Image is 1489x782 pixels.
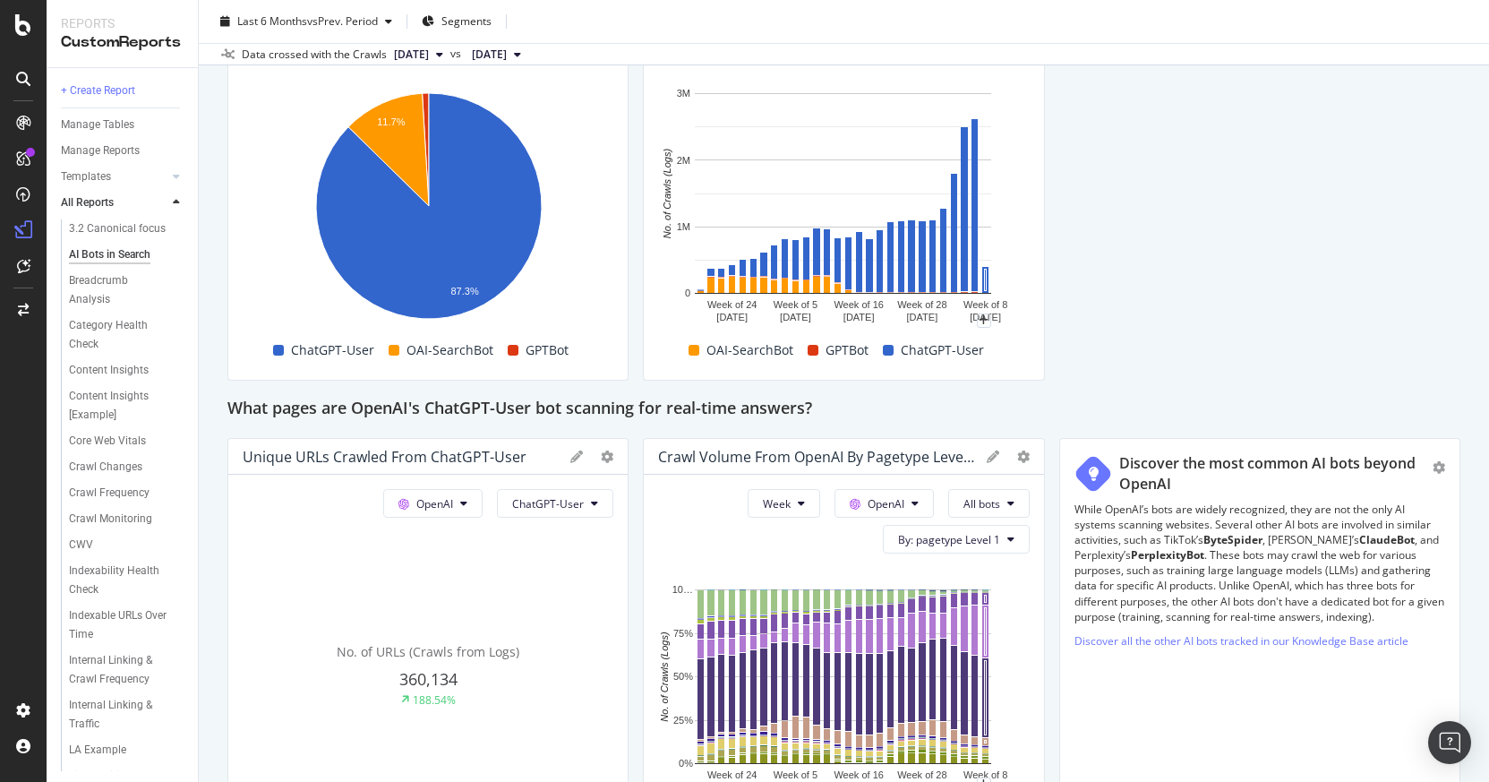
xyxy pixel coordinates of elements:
a: Internal Linking & Traffic [69,696,185,734]
div: Templates [61,168,111,186]
div: LA Example [69,741,126,760]
a: Indexable URLs Over Time [69,606,185,644]
span: ChatGPT-User [512,496,584,511]
a: LA Example [69,741,185,760]
text: 0 [685,288,690,299]
div: Crawl Monitoring [69,510,152,528]
div: Content Insights [Example] [69,387,171,425]
button: Last 6 MonthsvsPrev. Period [213,7,399,36]
div: Internal Linking & Crawl Frequency [69,651,174,689]
text: 10… [672,585,693,596]
button: All bots [948,489,1030,518]
span: 360,134 [399,668,458,690]
div: AI Bots in Search [69,245,150,264]
span: 2025 Sep. 6th [394,47,429,63]
span: vs [450,46,465,62]
a: Category Health Check [69,316,185,354]
button: OpenAI [383,489,483,518]
a: AI Bots in Search [69,245,185,264]
text: Week of 28 [897,300,946,311]
a: Core Web Vitals [69,432,185,451]
div: Data crossed with the Crawls [242,47,387,63]
a: 3.2 Canonical focus [69,219,185,238]
a: Crawl Monitoring [69,510,185,528]
button: [DATE] [465,44,528,65]
div: Discover the most common AI bots beyond OpenAI [1119,453,1433,494]
a: Templates [61,168,167,186]
span: vs Prev. Period [307,13,378,29]
text: 2M [677,155,690,166]
a: Manage Reports [61,142,185,160]
strong: ClaudeBot [1359,532,1415,547]
text: Week of 16 [834,300,884,311]
text: Week of 16 [834,770,884,781]
text: No. of Crawls (Logs) [660,632,671,722]
text: 3M [677,89,690,99]
div: What pages are OpenAI's ChatGPT-User bot scanning for real-time answers? [227,395,1460,424]
span: ChatGPT-User [291,339,374,361]
div: 188.54% [413,692,456,708]
text: Week of 5 [774,300,817,311]
div: Manage Tables [61,116,134,134]
a: Crawl Frequency [69,484,185,503]
a: Content Insights [Example] [69,387,185,425]
div: + Create Report [61,82,135,100]
text: [DATE] [907,313,938,323]
text: 0% [679,759,693,769]
div: Indexability Health Check [69,562,170,599]
div: Category Health Check [69,316,169,354]
span: OAI-SearchBot [706,339,793,361]
a: Manage Tables [61,116,185,134]
div: gear [1433,461,1445,474]
p: While OpenAI’s bots are widely recognized, they are not the only AI systems scanning websites. Se... [1074,502,1445,624]
button: OpenAI [834,489,934,518]
a: Content Insights [69,361,185,380]
div: Manage Reports [61,142,140,160]
div: Internal Linking & Traffic [69,696,170,734]
div: All Reports [61,193,114,212]
div: A chart. [658,84,1029,335]
button: [DATE] [387,44,450,65]
a: Discover all the other AI bots tracked in our Knowledge Base article [1074,633,1408,649]
div: Breadcrumb Analysis [69,271,168,309]
div: Crawl Frequency [69,484,150,503]
span: Segments [441,13,492,29]
text: Week of 24 [707,300,757,311]
a: CWV [69,536,185,554]
div: plus [977,314,991,328]
text: No. of Crawls (Logs) [663,149,673,239]
span: GPTBot [826,339,869,361]
span: OpenAI [868,496,904,511]
div: Indexable URLs Over Time [69,606,171,644]
div: CWV [69,536,93,554]
text: Week of 28 [897,770,946,781]
button: Week [748,489,820,518]
div: 3.2 Canonical focus [69,219,166,238]
text: 75% [673,628,693,639]
text: [DATE] [780,313,811,323]
div: Reports [61,14,184,32]
text: Week of 8 [963,300,1007,311]
span: ChatGPT-User [901,339,984,361]
div: Unique URLs Crawled from ChatGPT-User [243,448,526,466]
span: Last 6 Months [237,13,307,29]
span: No. of URLs (Crawls from Logs) [337,643,519,660]
div: Crawl Volume from OpenAI by pagetype Level 1 [658,448,977,466]
span: 2025 Mar. 1st [472,47,507,63]
text: 50% [673,672,693,683]
text: 11.7% [377,116,405,127]
svg: A chart. [243,84,613,335]
text: 87.3% [450,286,478,296]
span: By: pagetype Level 1 [898,532,1000,547]
text: 1M [677,221,690,232]
span: All bots [963,496,1000,511]
span: GPTBot [526,339,569,361]
div: Crawl Changes [69,458,142,477]
a: All Reports [61,193,167,212]
a: Indexability Health Check [69,562,185,599]
strong: ByteSpider [1203,532,1262,547]
text: [DATE] [971,313,1002,323]
h2: What pages are OpenAI's ChatGPT-User bot scanning for real-time answers? [227,395,812,424]
a: Crawl Changes [69,458,185,477]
